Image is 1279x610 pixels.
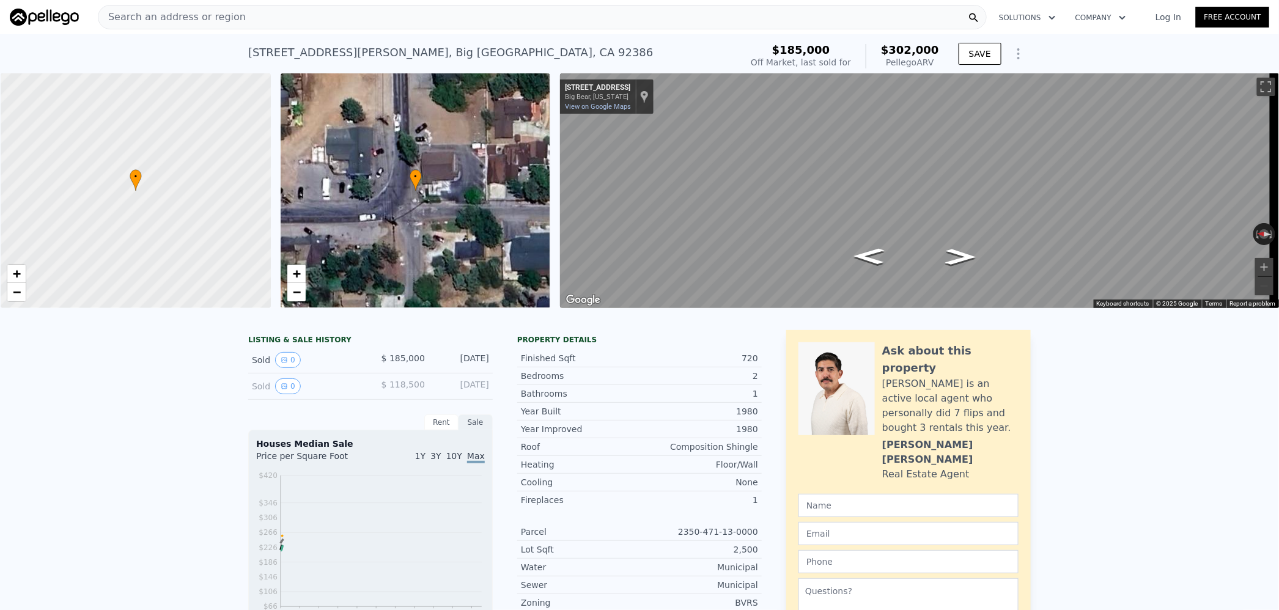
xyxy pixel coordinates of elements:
[10,9,79,26] img: Pellego
[1206,300,1223,307] a: Terms (opens in new tab)
[882,342,1019,377] div: Ask about this property
[1196,7,1269,28] a: Free Account
[13,284,21,299] span: −
[252,352,361,368] div: Sold
[521,476,639,488] div: Cooling
[639,458,758,471] div: Floor/Wall
[1257,78,1275,96] button: Toggle fullscreen view
[252,378,361,394] div: Sold
[459,414,493,430] div: Sale
[563,292,603,308] a: Open this area in Google Maps (opens a new window)
[639,388,758,400] div: 1
[881,56,939,68] div: Pellego ARV
[521,370,639,382] div: Bedrooms
[381,353,425,363] span: $ 185,000
[639,494,758,506] div: 1
[798,494,1019,517] input: Name
[798,550,1019,573] input: Phone
[467,451,485,463] span: Max
[435,378,489,394] div: [DATE]
[1230,300,1276,307] a: Report a problem
[259,471,278,480] tspan: $420
[639,441,758,453] div: Composition Shingle
[248,44,654,61] div: [STREET_ADDRESS][PERSON_NAME] , Big [GEOGRAPHIC_DATA] , CA 92386
[1141,11,1196,23] a: Log In
[521,543,639,556] div: Lot Sqft
[639,405,758,417] div: 1980
[415,451,426,461] span: 1Y
[1269,223,1276,245] button: Rotate clockwise
[565,93,630,101] div: Big Bear, [US_STATE]
[639,352,758,364] div: 720
[98,10,246,24] span: Search an address or region
[517,335,762,345] div: Property details
[640,90,649,103] a: Show location on map
[424,414,459,430] div: Rent
[772,43,830,56] span: $185,000
[639,579,758,591] div: Municipal
[259,513,278,522] tspan: $306
[841,244,898,268] path: Go North, Maple Ln
[13,266,21,281] span: +
[259,558,278,567] tspan: $186
[751,56,851,68] div: Off Market, last sold for
[1253,229,1275,240] button: Reset the view
[798,522,1019,545] input: Email
[259,499,278,507] tspan: $346
[881,43,939,56] span: $302,000
[521,352,639,364] div: Finished Sqft
[565,103,631,111] a: View on Google Maps
[521,441,639,453] div: Roof
[959,43,1001,65] button: SAVE
[639,543,758,556] div: 2,500
[1255,277,1273,295] button: Zoom out
[882,467,970,482] div: Real Estate Agent
[521,579,639,591] div: Sewer
[292,266,300,281] span: +
[410,171,422,182] span: •
[521,405,639,417] div: Year Built
[639,597,758,609] div: BVRS
[565,83,630,93] div: [STREET_ADDRESS]
[521,494,639,506] div: Fireplaces
[435,352,489,368] div: [DATE]
[1006,42,1031,66] button: Show Options
[248,335,493,347] div: LISTING & SALE HISTORY
[275,352,301,368] button: View historical data
[521,458,639,471] div: Heating
[521,388,639,400] div: Bathrooms
[259,529,278,537] tspan: $266
[430,451,441,461] span: 3Y
[259,588,278,597] tspan: $106
[639,561,758,573] div: Municipal
[381,380,425,389] span: $ 118,500
[275,378,301,394] button: View historical data
[639,476,758,488] div: None
[639,370,758,382] div: 2
[521,561,639,573] div: Water
[259,573,278,581] tspan: $146
[639,423,758,435] div: 1980
[7,283,26,301] a: Zoom out
[1157,300,1198,307] span: © 2025 Google
[1253,223,1260,245] button: Rotate counterclockwise
[932,245,989,269] path: Go South, Maple Ln
[563,292,603,308] img: Google
[259,543,278,552] tspan: $226
[521,526,639,538] div: Parcel
[446,451,462,461] span: 10Y
[882,438,1019,467] div: [PERSON_NAME] [PERSON_NAME]
[521,423,639,435] div: Year Improved
[1097,299,1149,308] button: Keyboard shortcuts
[1255,258,1273,276] button: Zoom in
[7,265,26,283] a: Zoom in
[287,283,306,301] a: Zoom out
[410,169,422,191] div: •
[256,450,370,469] div: Price per Square Foot
[287,265,306,283] a: Zoom in
[130,171,142,182] span: •
[639,526,758,538] div: 2350-471-13-0000
[1066,7,1136,29] button: Company
[521,597,639,609] div: Zoning
[882,377,1019,435] div: [PERSON_NAME] is an active local agent who personally did 7 flips and bought 3 rentals this year.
